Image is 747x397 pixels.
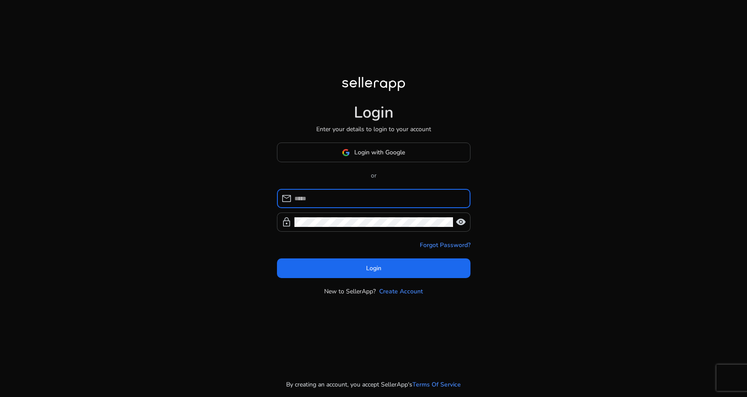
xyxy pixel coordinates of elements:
span: visibility [456,217,466,227]
p: New to SellerApp? [324,287,376,296]
p: Enter your details to login to your account [316,125,431,134]
span: Login [366,264,381,273]
button: Login with Google [277,143,470,162]
button: Login [277,258,470,278]
span: Login with Google [354,148,405,157]
p: or [277,171,470,180]
a: Create Account [379,287,423,296]
h1: Login [354,103,394,122]
span: lock [281,217,292,227]
a: Terms Of Service [412,380,461,389]
a: Forgot Password? [420,240,470,250]
span: mail [281,193,292,204]
img: google-logo.svg [342,149,350,157]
